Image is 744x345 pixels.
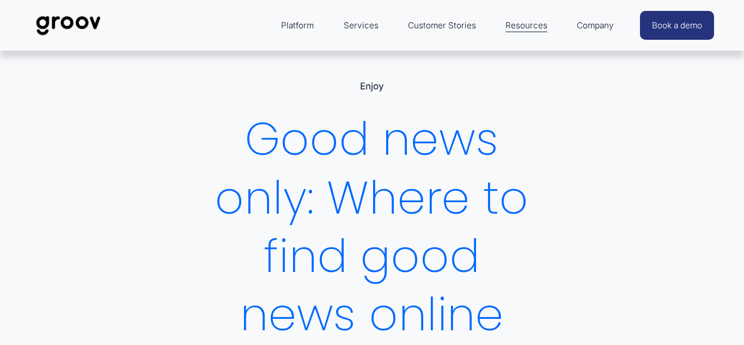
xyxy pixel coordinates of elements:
span: Platform [281,18,314,33]
a: folder dropdown [571,13,619,39]
h1: Good news only: Where to find good news online [201,110,543,344]
a: folder dropdown [500,13,553,39]
a: Customer Stories [403,13,481,39]
span: Company [577,18,614,33]
a: folder dropdown [276,13,319,39]
a: Book a demo [640,11,714,40]
span: Resources [505,18,547,33]
a: Services [338,13,384,39]
a: Enjoy [360,81,384,92]
img: Groov | Workplace Science Platform | Unlock Performance | Drive Results [30,8,107,44]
